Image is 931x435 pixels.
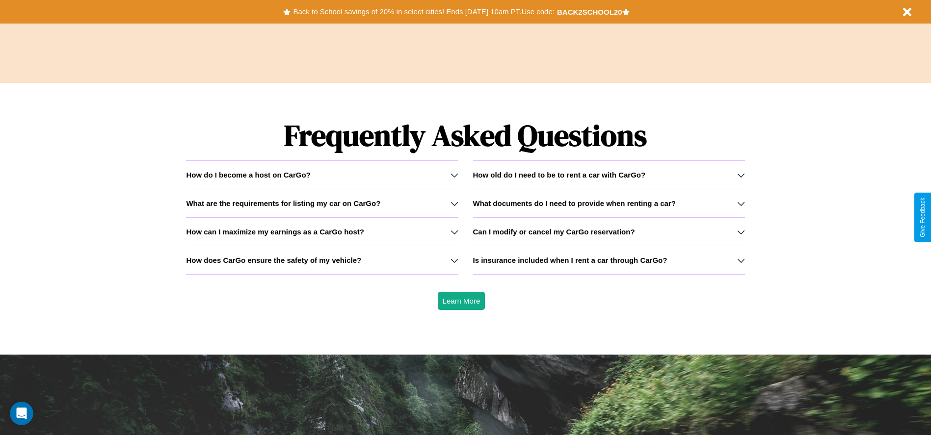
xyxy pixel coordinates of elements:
[291,5,557,19] button: Back to School savings of 20% in select cities! Ends [DATE] 10am PT.Use code:
[473,256,667,264] h3: Is insurance included when I rent a car through CarGo?
[186,171,310,179] h3: How do I become a host on CarGo?
[438,292,485,310] button: Learn More
[473,199,676,207] h3: What documents do I need to provide when renting a car?
[186,228,364,236] h3: How can I maximize my earnings as a CarGo host?
[186,110,745,160] h1: Frequently Asked Questions
[10,402,33,425] iframe: Intercom live chat
[919,198,926,237] div: Give Feedback
[473,228,635,236] h3: Can I modify or cancel my CarGo reservation?
[557,8,622,16] b: BACK2SCHOOL20
[186,199,380,207] h3: What are the requirements for listing my car on CarGo?
[186,256,361,264] h3: How does CarGo ensure the safety of my vehicle?
[473,171,646,179] h3: How old do I need to be to rent a car with CarGo?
